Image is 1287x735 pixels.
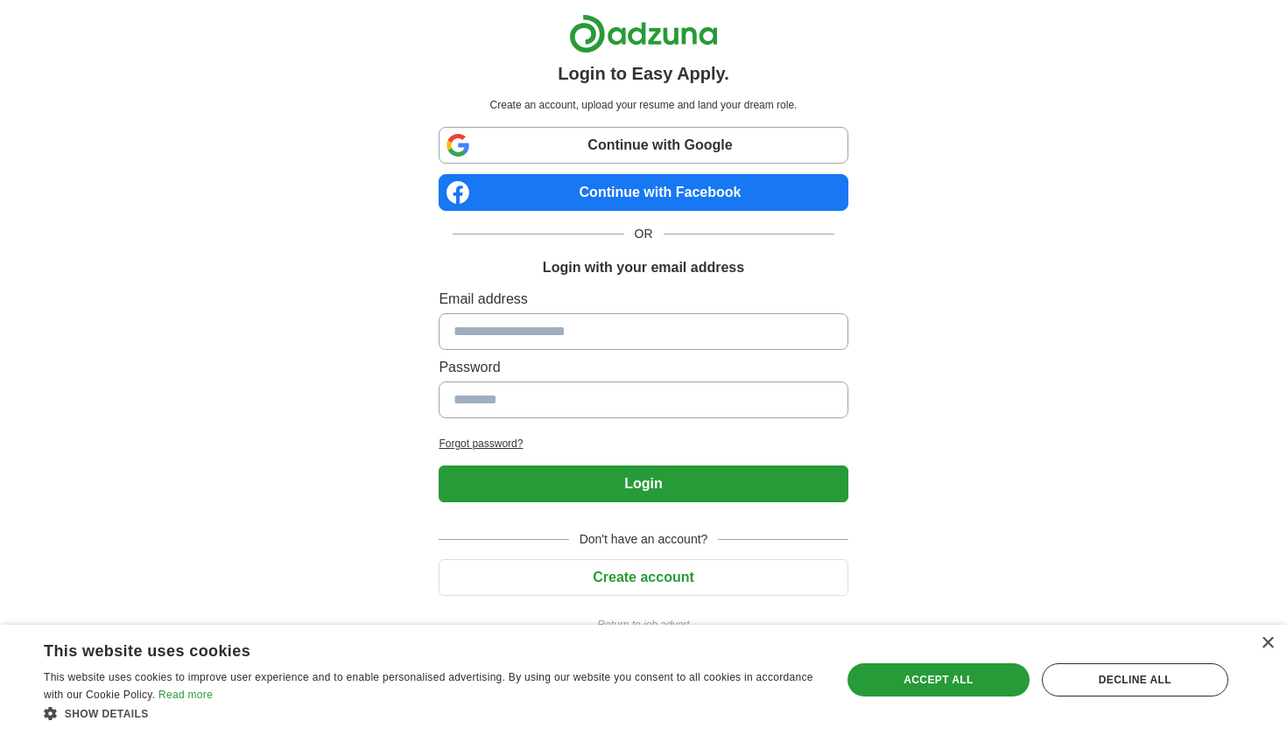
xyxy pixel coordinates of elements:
[44,635,774,661] div: This website uses cookies
[439,357,847,378] label: Password
[439,559,847,596] button: Create account
[158,689,213,701] a: Read more, opens a new window
[439,174,847,211] a: Continue with Facebook
[1261,637,1274,650] div: Close
[65,708,149,720] span: Show details
[569,14,718,53] img: Adzuna logo
[1042,663,1228,696] div: Decline all
[558,60,729,87] h1: Login to Easy Apply.
[439,289,847,310] label: Email address
[847,663,1030,696] div: Accept all
[439,127,847,164] a: Continue with Google
[543,257,744,278] h1: Login with your email address
[44,671,813,701] span: This website uses cookies to improve user experience and to enable personalised advertising. By u...
[442,97,844,113] p: Create an account, upload your resume and land your dream role.
[569,530,719,549] span: Don't have an account?
[439,465,847,502] button: Login
[439,436,847,451] a: Forgot password?
[44,704,818,722] div: Show details
[624,225,664,243] span: OR
[439,617,847,633] a: Return to job advert
[439,570,847,584] a: Create account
